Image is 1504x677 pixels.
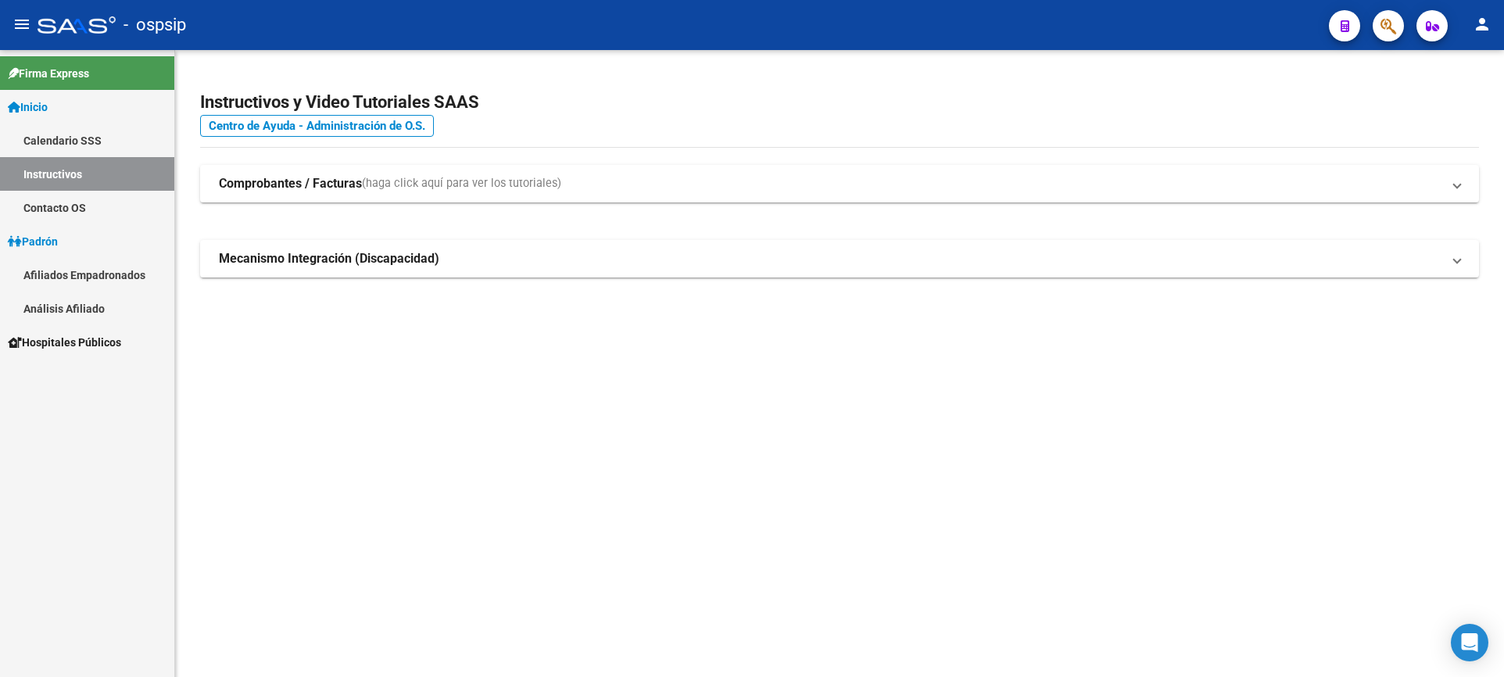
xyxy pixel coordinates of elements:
span: (haga click aquí para ver los tutoriales) [362,175,561,192]
span: Padrón [8,233,58,250]
mat-expansion-panel-header: Mecanismo Integración (Discapacidad) [200,240,1479,278]
mat-icon: menu [13,15,31,34]
mat-expansion-panel-header: Comprobantes / Facturas(haga click aquí para ver los tutoriales) [200,165,1479,202]
span: Inicio [8,99,48,116]
mat-icon: person [1473,15,1491,34]
span: Firma Express [8,65,89,82]
h2: Instructivos y Video Tutoriales SAAS [200,88,1479,117]
div: Open Intercom Messenger [1451,624,1488,661]
span: - ospsip [124,8,186,42]
strong: Mecanismo Integración (Discapacidad) [219,250,439,267]
span: Hospitales Públicos [8,334,121,351]
a: Centro de Ayuda - Administración de O.S. [200,115,434,137]
strong: Comprobantes / Facturas [219,175,362,192]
